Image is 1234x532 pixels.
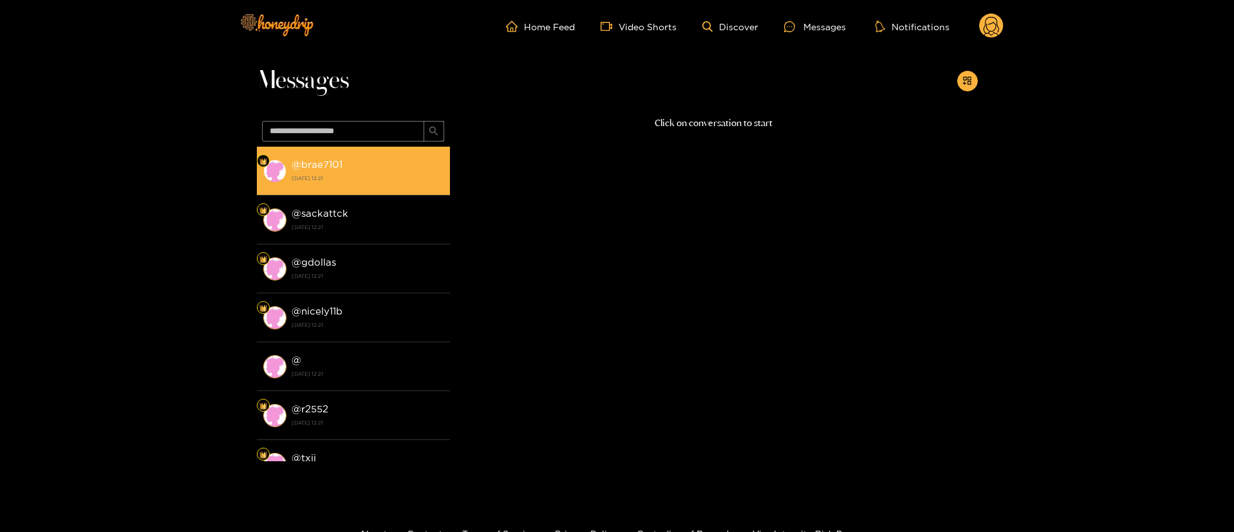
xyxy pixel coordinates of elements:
[506,21,524,32] span: home
[292,306,342,316] strong: @ nicely11b
[292,452,316,463] strong: @ txjj
[292,208,348,219] strong: @ sackattck
[784,19,846,34] div: Messages
[601,21,619,32] span: video-camera
[292,257,336,268] strong: @ gdollas
[263,355,286,378] img: conversation
[263,208,286,232] img: conversation
[957,71,978,91] button: appstore-add
[263,306,286,329] img: conversation
[506,21,575,32] a: Home Feed
[292,368,444,380] strong: [DATE] 12:21
[292,221,444,233] strong: [DATE] 12:21
[263,404,286,427] img: conversation
[292,172,444,184] strong: [DATE] 12:21
[601,21,677,32] a: Video Shorts
[259,402,267,410] img: Fan Level
[702,21,758,32] a: Discover
[292,319,444,331] strong: [DATE] 12:21
[263,160,286,183] img: conversation
[292,417,444,428] strong: [DATE] 12:21
[424,121,444,142] button: search
[259,304,267,312] img: Fan Level
[872,20,953,33] button: Notifications
[259,255,267,263] img: Fan Level
[259,206,267,214] img: Fan Level
[292,354,301,365] strong: @
[263,257,286,280] img: conversation
[450,116,978,131] p: Click on conversation to start
[292,403,328,414] strong: @ r2552
[263,453,286,476] img: conversation
[292,270,444,282] strong: [DATE] 12:21
[292,159,342,170] strong: @ brae7101
[259,158,267,165] img: Fan Level
[257,66,349,96] span: Messages
[429,126,438,137] span: search
[259,451,267,459] img: Fan Level
[962,76,972,87] span: appstore-add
